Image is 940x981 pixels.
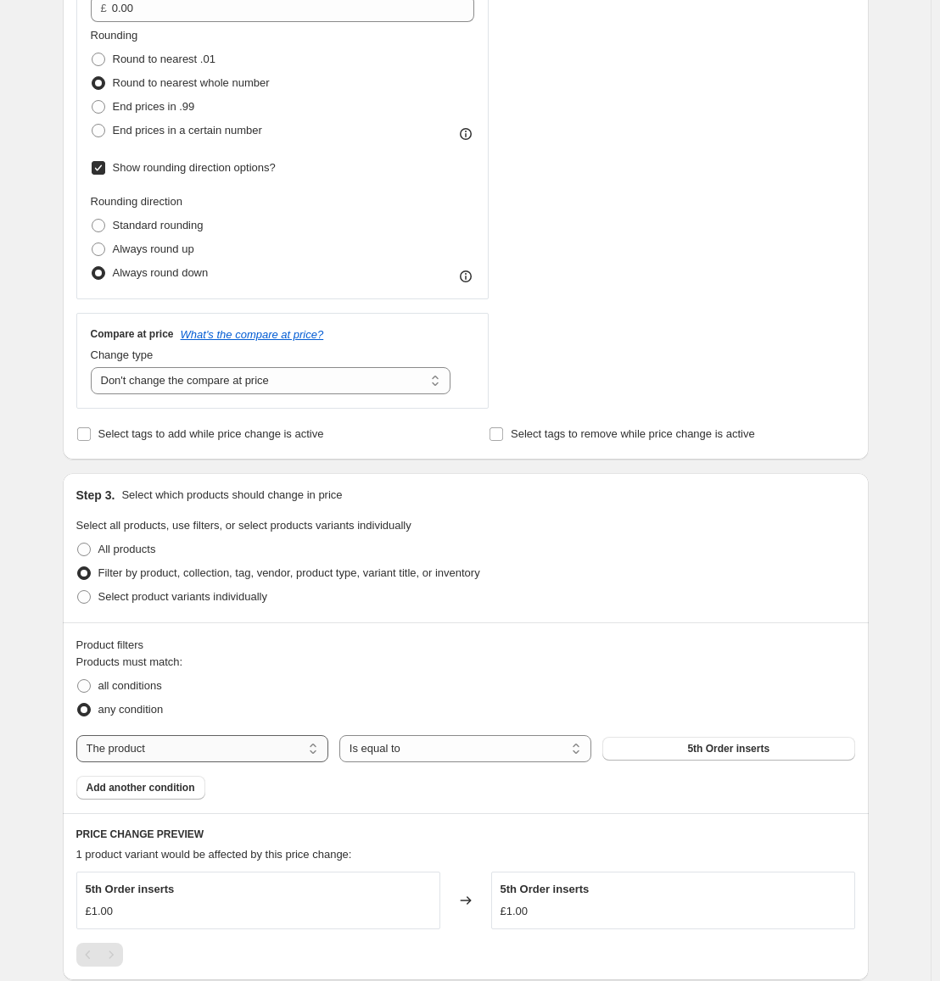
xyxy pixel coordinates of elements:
[113,219,204,231] span: Standard rounding
[98,543,156,555] span: All products
[501,905,529,917] span: £1.00
[113,161,276,174] span: Show rounding direction options?
[86,905,114,917] span: £1.00
[98,679,162,692] span: all conditions
[602,737,854,761] button: 5th Order inserts
[181,328,324,341] button: What's the compare at price?
[86,883,175,895] span: 5th Order inserts
[113,124,262,137] span: End prices in a certain number
[113,76,270,89] span: Round to nearest whole number
[98,590,267,603] span: Select product variants individually
[91,29,138,42] span: Rounding
[113,266,209,279] span: Always round down
[511,427,755,440] span: Select tags to remove while price change is active
[76,776,205,800] button: Add another condition
[101,2,107,14] span: £
[76,828,855,841] h6: PRICE CHANGE PREVIEW
[76,487,115,504] h2: Step 3.
[687,742,769,755] span: 5th Order inserts
[76,655,183,668] span: Products must match:
[113,100,195,113] span: End prices in .99
[76,637,855,654] div: Product filters
[76,848,352,861] span: 1 product variant would be affected by this price change:
[98,566,480,579] span: Filter by product, collection, tag, vendor, product type, variant title, or inventory
[91,348,154,361] span: Change type
[76,519,411,532] span: Select all products, use filters, or select products variants individually
[113,53,215,65] span: Round to nearest .01
[91,327,174,341] h3: Compare at price
[501,883,590,895] span: 5th Order inserts
[121,487,342,504] p: Select which products should change in price
[113,242,194,255] span: Always round up
[98,427,324,440] span: Select tags to add while price change is active
[87,781,195,794] span: Add another condition
[91,195,182,208] span: Rounding direction
[98,703,164,716] span: any condition
[76,943,123,967] nav: Pagination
